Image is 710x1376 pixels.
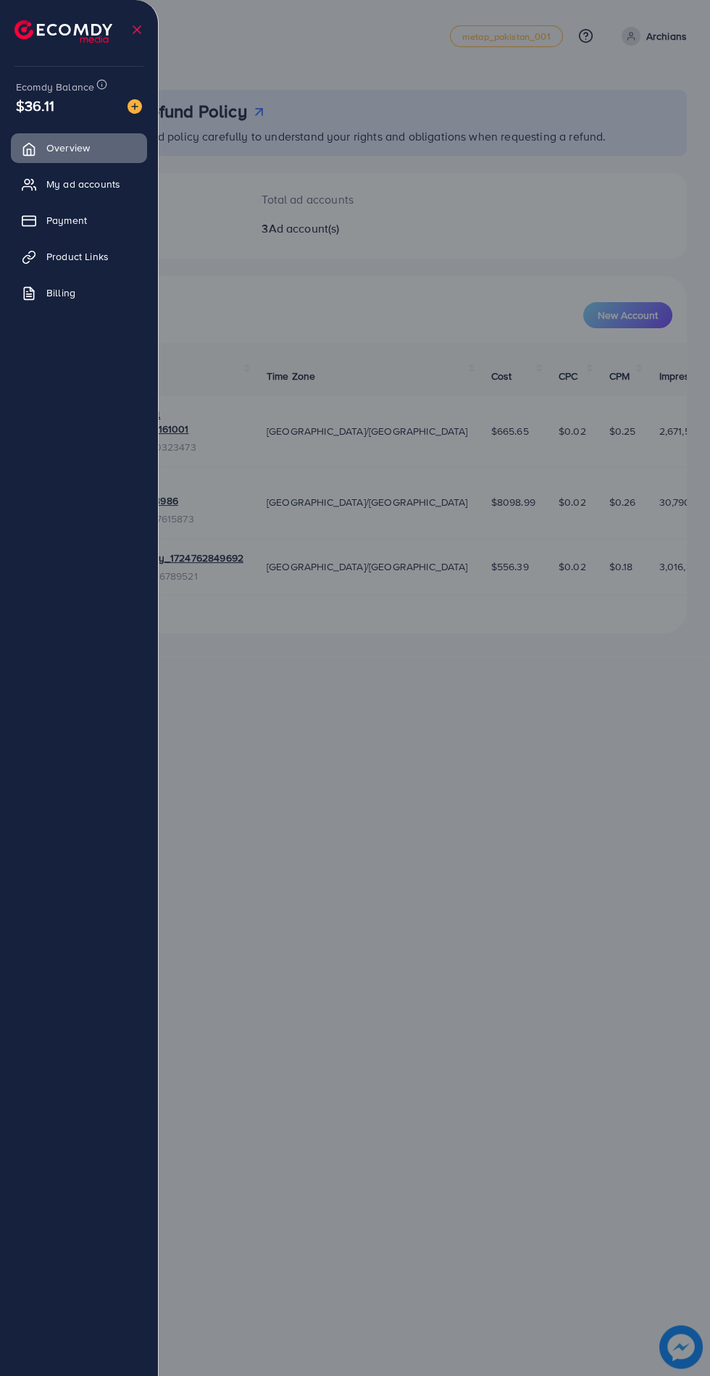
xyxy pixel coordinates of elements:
span: Payment [46,213,87,228]
span: Billing [46,285,75,300]
span: My ad accounts [46,177,120,191]
a: Payment [11,206,147,235]
img: logo [14,20,112,43]
a: Overview [11,133,147,162]
a: Product Links [11,242,147,271]
img: image [128,99,142,114]
a: Billing [11,278,147,307]
span: $36.11 [16,95,54,116]
span: Overview [46,141,90,155]
span: Ecomdy Balance [16,80,94,94]
span: Product Links [46,249,109,264]
a: My ad accounts [11,170,147,199]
